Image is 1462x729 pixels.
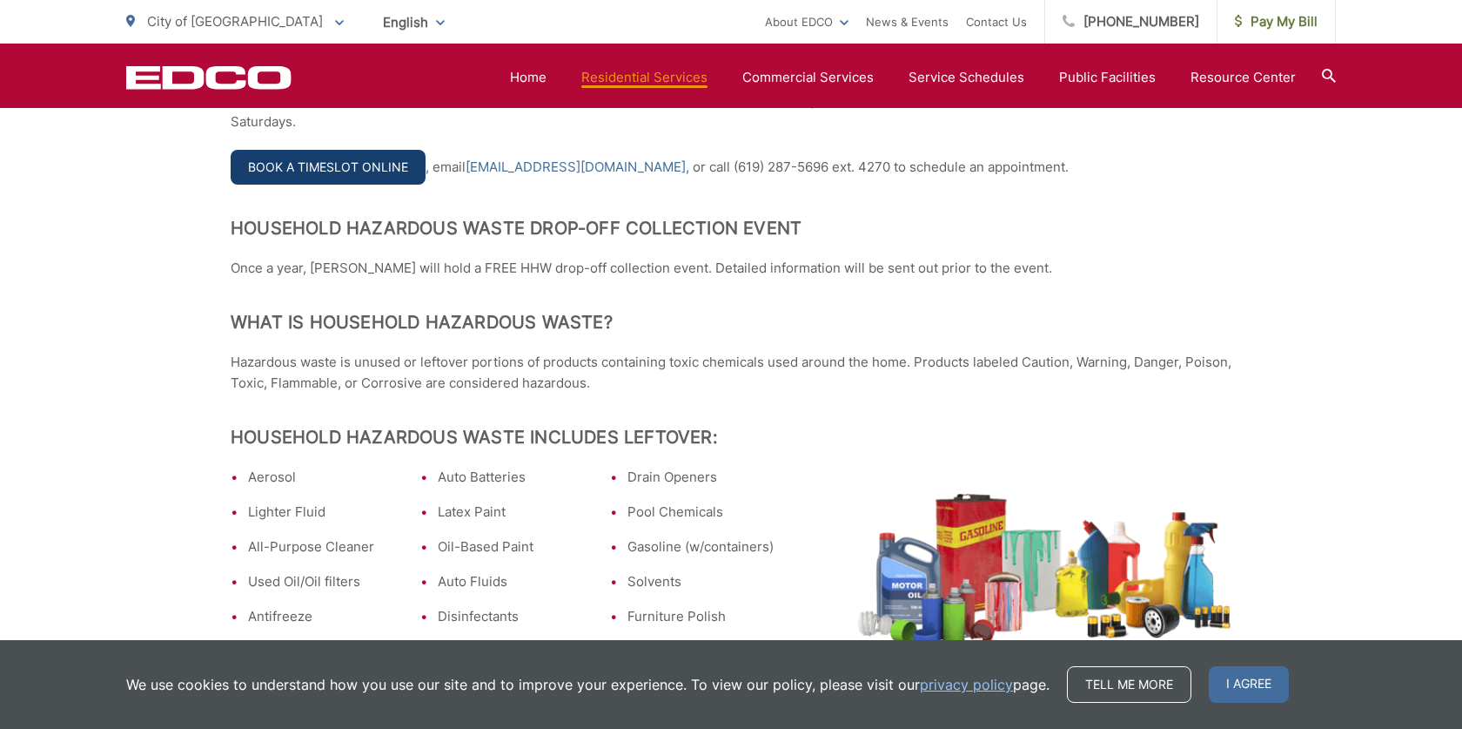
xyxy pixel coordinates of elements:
p: Once a year, [PERSON_NAME] will hold a FREE HHW drop-off collection event. Detailed information w... [231,258,1231,279]
a: Home [510,67,547,88]
p: We use cookies to understand how you use our site and to improve your experience. To view our pol... [126,674,1050,695]
a: Resource Center [1190,67,1296,88]
img: hazardous-waste.png [857,493,1231,656]
a: [EMAIL_ADDRESS][DOMAIN_NAME] [466,157,686,178]
li: Disinfectants [438,606,584,627]
li: Drain Openers [627,467,774,488]
li: Latex Paint [438,502,584,523]
li: Lighter Fluid [248,502,394,523]
a: Commercial Services [742,67,874,88]
a: About EDCO [765,11,848,32]
a: Contact Us [966,11,1027,32]
li: Oil-Based Paint [438,537,584,557]
a: Book a Timeslot Online [231,150,426,185]
a: Tell me more [1067,666,1191,703]
h2: Household Hazardous Waste Drop-Off Collection Event [231,218,1231,239]
li: Auto Batteries [438,467,584,488]
a: Public Facilities [1059,67,1156,88]
span: English [370,7,458,37]
li: Furniture Polish [627,606,774,627]
span: Pay My Bill [1235,11,1318,32]
a: News & Events [866,11,949,32]
h2: What is Household Hazardous Waste? [231,312,1231,333]
span: I agree [1209,666,1289,703]
span: City of [GEOGRAPHIC_DATA] [147,13,323,30]
a: Residential Services [581,67,708,88]
li: Pool Chemicals [627,502,774,523]
li: Auto Fluids [438,571,584,592]
p: El Cajon residents may drop off household hazardous waste items (such as CRTs) free of charge at ... [231,91,1231,132]
li: All-Purpose Cleaner [248,537,394,557]
li: Aerosol [248,467,394,488]
a: EDCD logo. Return to the homepage. [126,65,292,90]
li: Used Oil/Oil filters [248,571,394,592]
h2: Household Hazardous Waste Includes Leftover: [231,427,1231,448]
p: Hazardous waste is unused or leftover portions of products containing toxic chemicals used around... [231,352,1231,394]
a: privacy policy [920,674,1013,695]
li: Gasoline (w/containers) [627,537,774,557]
p: , email , or call (619) 287-5696 ext. 4270 to schedule an appointment. [231,150,1231,185]
li: Antifreeze [248,606,394,627]
a: Service Schedules [909,67,1024,88]
li: Solvents [627,571,774,592]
